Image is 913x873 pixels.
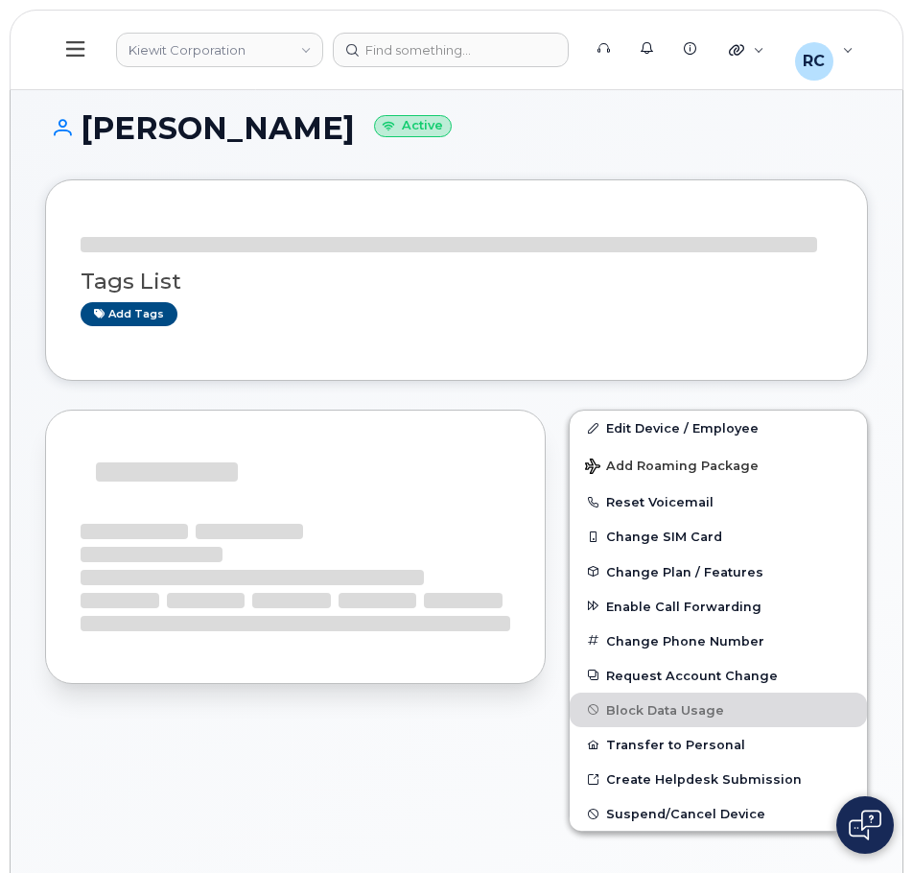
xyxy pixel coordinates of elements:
h1: [PERSON_NAME] [45,111,868,145]
button: Enable Call Forwarding [570,589,867,624]
h3: Tags List [81,270,832,294]
button: Transfer to Personal [570,727,867,762]
button: Reset Voicemail [570,484,867,519]
button: Request Account Change [570,658,867,693]
a: Create Helpdesk Submission [570,762,867,796]
button: Change SIM Card [570,519,867,554]
img: Open chat [849,810,881,840]
a: Add tags [81,302,177,326]
small: Active [374,115,452,137]
span: Change Plan / Features [606,564,763,578]
span: Suspend/Cancel Device [606,807,765,821]
button: Change Phone Number [570,624,867,658]
span: Enable Call Forwarding [606,599,761,613]
span: Add Roaming Package [585,459,759,477]
button: Change Plan / Features [570,554,867,589]
button: Add Roaming Package [570,445,867,484]
button: Suspend/Cancel Device [570,796,867,831]
a: Edit Device / Employee [570,411,867,445]
button: Block Data Usage [570,693,867,727]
